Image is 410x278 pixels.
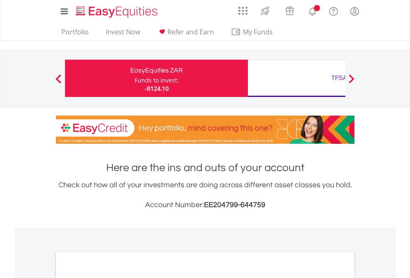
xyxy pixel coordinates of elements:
span: My Funds [231,27,285,37]
a: Notifications [302,2,323,19]
a: FAQ's and Support [323,2,344,19]
img: grid-menu-icon.svg [238,6,247,15]
div: EasyEquities ZAR [70,65,243,76]
span: Refer and Earn [167,27,214,36]
a: Home page [73,2,161,19]
span: EE204799-644759 [204,201,265,209]
div: Check out how all of your investments are doing across different asset classes you hold. [56,179,354,211]
img: EasyEquities_Logo.png [74,5,161,19]
a: Portfolio [58,28,92,41]
a: AppsGrid [233,2,253,15]
a: Vouchers [277,2,302,17]
h1: Here are the ins and outs of your account [56,160,354,175]
a: My Profile [344,2,365,20]
button: Next [343,78,360,87]
img: thrive-v2.svg [258,4,272,17]
img: vouchers-v2.svg [283,4,296,17]
span: -R124.10 [145,85,169,92]
h3: Account Number: [56,199,354,211]
button: Previous [50,78,67,87]
a: Invest Now [102,28,143,41]
a: Refer and Earn [154,28,217,41]
div: Funds to invest: [135,76,179,85]
img: EasyCredit Promotion Banner [56,116,354,144]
